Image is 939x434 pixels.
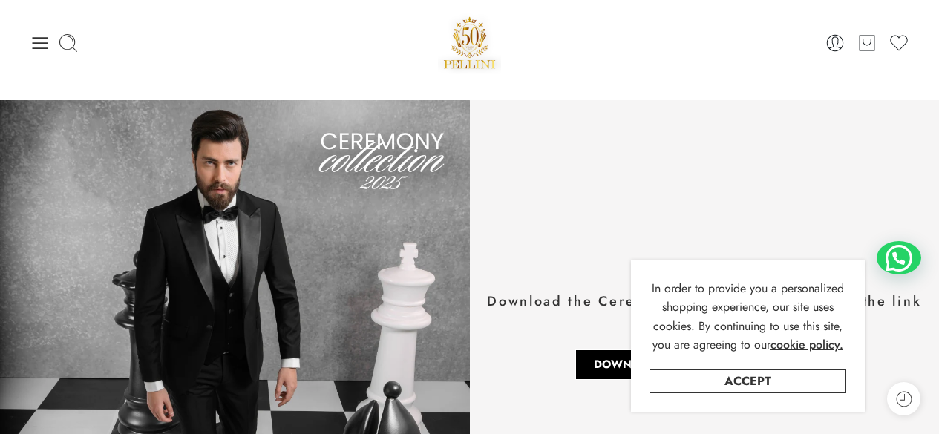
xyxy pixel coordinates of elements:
a: Pellini - [438,11,502,74]
img: Pellini [438,11,502,74]
span: Download Our Ceremony Catalog [594,359,815,370]
a: Accept [650,369,846,393]
a: Wishlist [889,33,909,53]
a: Cart [857,33,877,53]
a: Login / Register [825,33,845,53]
a: cookie policy. [770,335,843,355]
a: Download Our Ceremony Catalog [575,349,834,380]
span: Download the Ceremony Catalog by clicking on the link below [487,292,921,333]
span: In order to provide you a personalized shopping experience, our site uses cookies. By continuing ... [652,280,844,354]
